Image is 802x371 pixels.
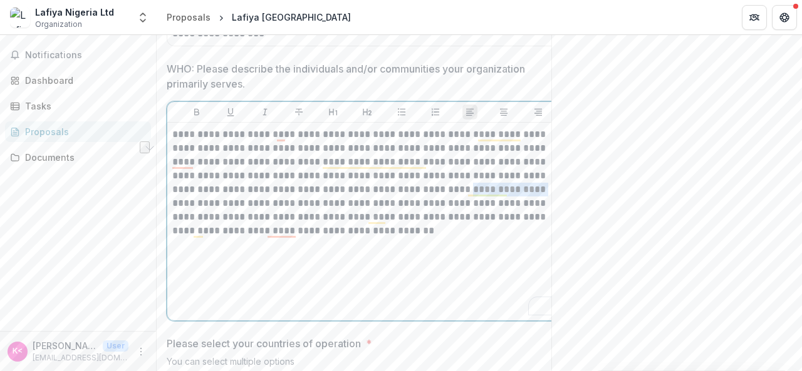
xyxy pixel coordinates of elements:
a: Proposals [5,121,151,142]
button: Notifications [5,45,151,65]
button: Align Center [496,104,511,119]
button: Underline [223,104,238,119]
button: Italicize [258,104,273,119]
div: Klau Chmielowska <klau.chmielowska@lafiyanigeria.org> [13,347,23,355]
p: [EMAIL_ADDRESS][DOMAIN_NAME] [33,352,128,363]
span: Organization [35,19,82,30]
div: To enrich screen reader interactions, please activate Accessibility in Grammarly extension settings [172,128,562,315]
button: Partners [742,5,767,30]
button: Heading 2 [360,104,375,119]
button: Open entity switcher [134,5,152,30]
button: Bullet List [394,104,409,119]
a: Proposals [162,8,216,26]
button: Get Help [772,5,797,30]
span: Notifications [25,50,146,61]
p: WHO: Please describe the individuals and/or communities your organization primarily serves. [167,61,549,91]
div: Lafiya [GEOGRAPHIC_DATA] [232,11,351,24]
nav: breadcrumb [162,8,356,26]
p: [PERSON_NAME] <[PERSON_NAME][EMAIL_ADDRESS][DOMAIN_NAME]> [33,339,98,352]
a: Dashboard [5,70,151,91]
div: Tasks [25,99,141,113]
button: Ordered List [428,104,443,119]
a: Tasks [5,96,151,116]
div: Dashboard [25,74,141,87]
p: User [103,340,128,352]
button: Bold [189,104,204,119]
button: Strike [291,104,306,119]
button: Heading 1 [326,104,341,119]
p: Please select your countries of operation [167,336,361,351]
a: Documents [5,147,151,168]
button: More [133,344,148,359]
div: Documents [25,151,141,164]
div: Proposals [167,11,211,24]
button: Align Left [462,104,477,119]
img: Lafiya Nigeria Ltd [10,8,30,28]
div: Lafiya Nigeria Ltd [35,6,114,19]
div: Proposals [25,125,141,138]
button: Align Right [531,104,546,119]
